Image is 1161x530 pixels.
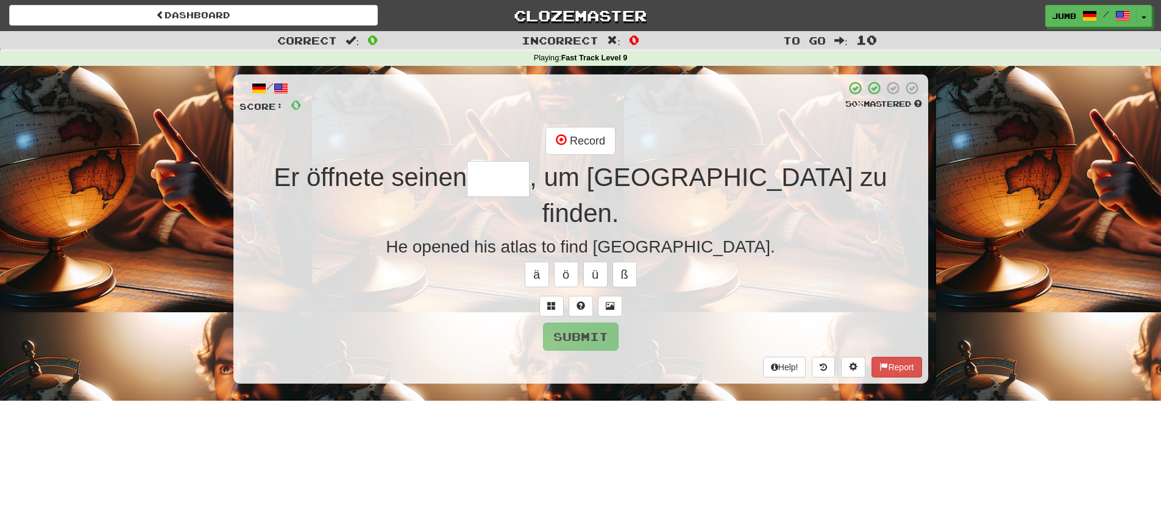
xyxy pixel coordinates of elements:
span: Score: [240,101,283,112]
span: 0 [629,32,639,47]
button: Show image (alt+x) [598,296,622,317]
span: Er öffnete seinen [274,163,467,192]
button: Record [545,127,616,155]
span: 50 % [845,99,864,109]
div: He opened his atlas to find [GEOGRAPHIC_DATA]. [240,235,922,259]
span: : [607,35,620,46]
a: Clozemaster [396,5,765,26]
div: Mastered [845,99,922,110]
button: Help! [763,357,806,378]
button: Switch sentence to multiple choice alt+p [539,296,564,317]
button: Report [872,357,921,378]
span: Incorrect [522,34,598,46]
button: Round history (alt+y) [812,357,835,378]
button: ö [554,262,578,287]
span: 0 [367,32,378,47]
span: 10 [856,32,877,47]
span: 0 [291,97,301,112]
button: ß [612,262,637,287]
span: : [834,35,848,46]
span: , um [GEOGRAPHIC_DATA] zu finden. [530,163,887,227]
a: Dashboard [9,5,378,26]
span: Correct [277,34,337,46]
button: Single letter hint - you only get 1 per sentence and score half the points! alt+h [569,296,593,317]
span: / [1103,10,1109,18]
span: To go [783,34,826,46]
button: Submit [543,323,619,351]
a: Jumb / [1045,5,1137,27]
span: : [346,35,359,46]
button: ä [525,262,549,287]
strong: Fast Track Level 9 [561,54,628,62]
button: ü [583,262,608,287]
div: / [240,81,301,96]
span: Jumb [1052,10,1076,21]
